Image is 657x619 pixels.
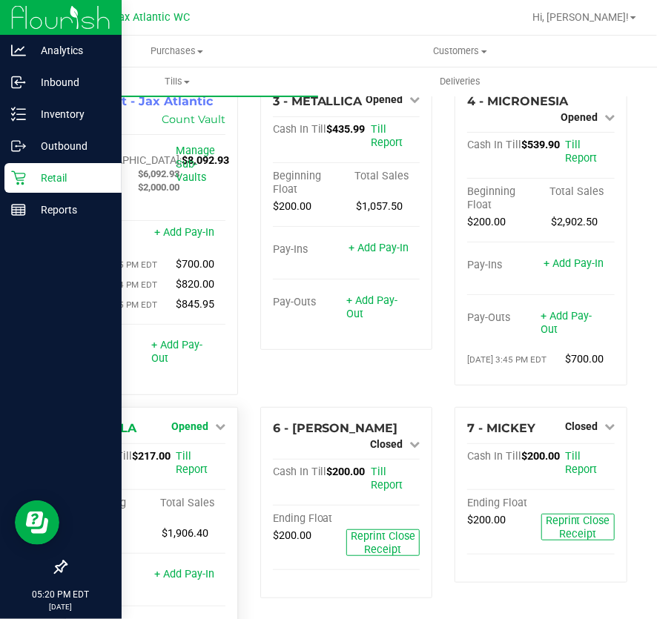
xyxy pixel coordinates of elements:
a: + Add Pay-In [154,568,214,580]
p: Inbound [26,73,115,91]
div: Pay-Ins [273,243,346,256]
span: Cash In Till [273,123,327,136]
span: Tills [36,75,318,88]
a: Till Report [371,123,403,149]
span: [DATE] 3:45 PM EDT [467,354,547,365]
p: Outbound [26,137,115,155]
span: $700.00 [176,258,214,271]
div: Beginning Float [467,185,541,212]
a: Till Report [566,450,598,476]
div: Total Sales [346,170,420,183]
a: Customers [319,36,602,67]
inline-svg: Outbound [11,139,26,153]
button: Reprint Close Receipt [541,514,615,540]
p: [DATE] [7,601,115,612]
span: 7 - MICKEY [467,421,535,435]
div: Beginning Float [273,170,346,196]
span: Opened [171,420,208,432]
p: Inventory [26,105,115,123]
p: Reports [26,201,115,219]
a: Till Report [566,139,598,165]
span: 6 - [PERSON_NAME] [273,421,398,435]
span: $1,906.40 [162,527,208,540]
span: $845.95 [176,298,214,311]
span: 1 - Vault - Jax Atlantic [78,94,213,108]
button: Reprint Close Receipt [346,529,420,556]
span: $435.99 [327,123,366,136]
div: Total Sales [541,185,615,199]
span: $200.00 [327,466,366,478]
span: Purchases [36,44,319,58]
span: 3 - METALLICA [273,94,363,108]
span: $200.00 [521,450,560,463]
div: Pay-Ins [467,259,541,272]
span: Closed [370,438,403,450]
a: + Add Pay-Out [346,294,397,320]
a: + Add Pay-Out [541,310,592,336]
a: Deliveries [319,66,602,97]
span: Cash In Till [273,466,327,478]
inline-svg: Inbound [11,75,26,90]
span: $200.00 [467,216,506,228]
span: Cash In Till [467,139,521,151]
inline-svg: Analytics [11,43,26,58]
p: 05:20 PM EDT [7,588,115,601]
a: Manage Sub-Vaults [176,145,215,184]
a: + Add Pay-In [544,257,604,270]
span: Closed [565,420,598,432]
p: Retail [26,169,115,187]
span: Cash In Till [467,450,521,463]
span: $200.00 [273,200,311,213]
inline-svg: Retail [11,171,26,185]
div: Pay-Outs [273,296,346,309]
span: Opened [366,93,403,105]
span: $820.00 [176,278,214,291]
span: Deliveries [420,75,501,88]
span: Reprint Close Receipt [351,530,415,556]
a: Purchases [36,36,319,67]
a: Till Report [176,450,208,476]
a: + Add Pay-In [154,226,214,239]
span: Customers [320,44,601,58]
span: $6,092.93 [138,168,179,179]
iframe: Resource center [15,500,59,545]
a: Count Vault [162,113,225,126]
div: Ending Float [467,497,541,510]
inline-svg: Reports [11,202,26,217]
a: Tills [36,66,319,97]
a: + Add Pay-Out [151,339,202,365]
div: Total Sales [151,497,225,510]
span: Cash In [GEOGRAPHIC_DATA]: [78,141,182,167]
div: Pay-Outs [467,311,541,325]
span: Reprint Close Receipt [546,514,610,540]
p: Analytics [26,42,115,59]
span: Jax Atlantic WC [113,11,190,24]
span: $2,000.00 [138,182,179,193]
span: $539.90 [521,139,560,151]
span: $200.00 [273,529,311,542]
inline-svg: Inventory [11,107,26,122]
span: Hi, [PERSON_NAME]! [532,11,629,23]
a: + Add Pay-In [349,242,409,254]
span: $217.00 [132,450,171,463]
a: Till Report [371,466,403,491]
span: $2,902.50 [551,216,598,228]
span: $200.00 [467,514,506,526]
span: $1,057.50 [356,200,403,213]
span: $700.00 [565,353,604,365]
span: Opened [561,111,598,123]
div: Ending Float [273,512,346,526]
span: 4 - MICRONESIA [467,94,568,108]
